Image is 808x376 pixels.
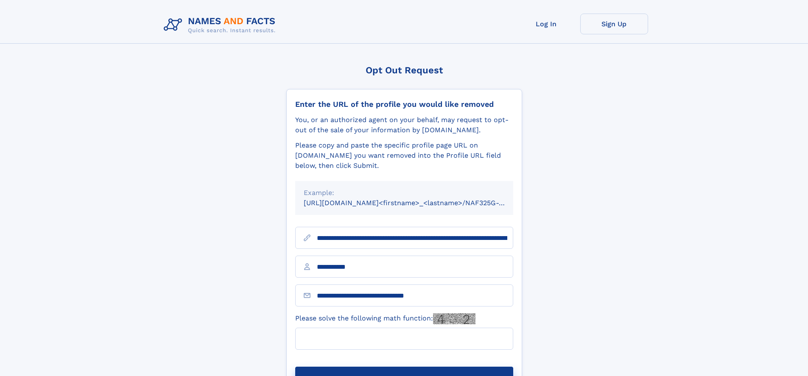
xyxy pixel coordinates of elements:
label: Please solve the following math function: [295,313,475,324]
div: Enter the URL of the profile you would like removed [295,100,513,109]
a: Sign Up [580,14,648,34]
div: You, or an authorized agent on your behalf, may request to opt-out of the sale of your informatio... [295,115,513,135]
small: [URL][DOMAIN_NAME]<firstname>_<lastname>/NAF325G-xxxxxxxx [304,199,529,207]
a: Log In [512,14,580,34]
div: Please copy and paste the specific profile page URL on [DOMAIN_NAME] you want removed into the Pr... [295,140,513,171]
img: Logo Names and Facts [160,14,282,36]
div: Opt Out Request [286,65,522,75]
div: Example: [304,188,505,198]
